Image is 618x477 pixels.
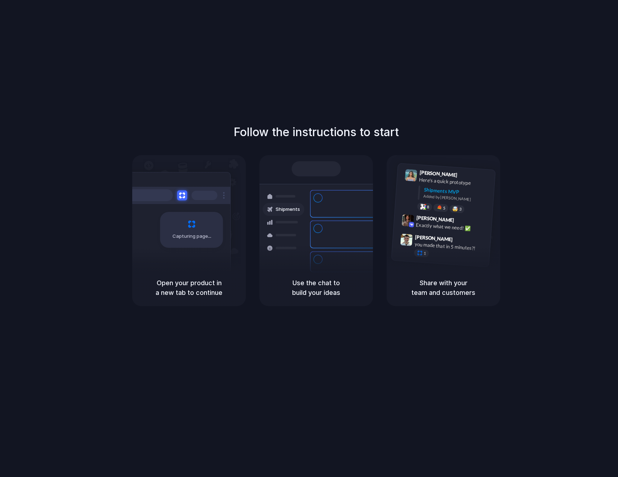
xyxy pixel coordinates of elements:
[443,206,446,210] span: 5
[419,168,457,179] span: [PERSON_NAME]
[276,206,300,213] span: Shipments
[455,236,470,245] span: 9:47 AM
[416,213,454,224] span: [PERSON_NAME]
[414,240,486,253] div: you made that in 5 minutes?!
[452,206,458,212] div: 🤯
[419,176,491,188] div: Here's a quick prototype
[459,207,462,211] span: 3
[460,172,474,180] span: 9:41 AM
[395,278,492,297] h5: Share with your team and customers
[424,186,490,198] div: Shipments MVP
[456,217,471,226] span: 9:42 AM
[427,205,429,209] span: 8
[415,233,453,243] span: [PERSON_NAME]
[424,251,426,255] span: 1
[416,221,488,233] div: Exactly what we need! ✅
[172,233,212,240] span: Capturing page
[234,124,399,141] h1: Follow the instructions to start
[423,193,489,203] div: Added by [PERSON_NAME]
[141,278,237,297] h5: Open your product in a new tab to continue
[268,278,364,297] h5: Use the chat to build your ideas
